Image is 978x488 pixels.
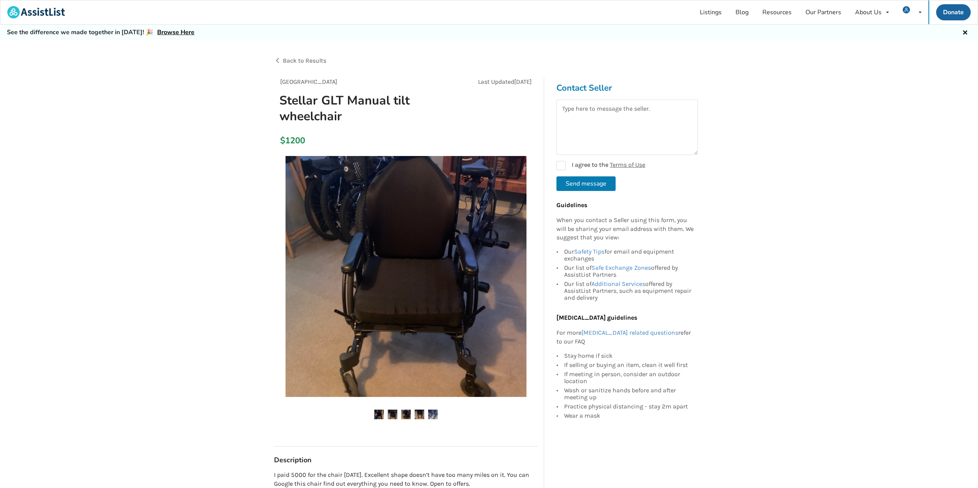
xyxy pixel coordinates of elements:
[556,314,637,321] b: [MEDICAL_DATA] guidelines
[564,279,694,301] div: Our list of offered by AssistList Partners, such as equipment repair and delivery
[556,161,645,170] label: I agree to the
[7,28,194,37] h5: See the difference we made together in [DATE]! 🎉
[274,456,538,465] h3: Description
[729,0,756,24] a: Blog
[7,6,65,18] img: assistlist-logo
[855,9,882,15] div: About Us
[514,78,532,85] span: [DATE]
[556,201,587,209] b: Guidelines
[478,78,514,85] span: Last Updated
[903,6,910,13] img: user icon
[564,248,694,263] div: Our for email and equipment exchanges
[415,410,424,419] img: stellar glt manual tilt wheelchair -wheelchair-mobility-surrey-assistlist-listing
[388,410,397,419] img: stellar glt manual tilt wheelchair -wheelchair-mobility-surrey-assistlist-listing
[799,0,848,24] a: Our Partners
[936,4,971,20] a: Donate
[581,329,678,336] a: [MEDICAL_DATA] related questions
[556,216,694,242] p: When you contact a Seller using this form, you will be sharing your email address with them. We s...
[280,135,284,146] div: $1200
[157,28,194,37] a: Browse Here
[591,280,645,287] a: Additional Services
[564,386,694,402] div: Wash or sanitize hands before and after meeting up
[374,410,384,419] img: stellar glt manual tilt wheelchair -wheelchair-mobility-surrey-assistlist-listing
[556,329,694,346] p: For more refer to our FAQ
[564,370,694,386] div: If meeting in person, consider an outdoor location
[556,176,616,191] button: Send message
[283,57,326,64] span: Back to Results
[610,161,645,168] a: Terms of Use
[591,264,651,271] a: Safe Exchange Zones
[693,0,729,24] a: Listings
[564,411,694,419] div: Wear a mask
[756,0,799,24] a: Resources
[428,410,438,419] img: stellar glt manual tilt wheelchair -wheelchair-mobility-surrey-assistlist-listing
[574,248,604,255] a: Safety Tips
[273,93,455,124] h1: Stellar GLT Manual tilt wheelchair
[564,352,694,360] div: Stay home if sick
[556,83,698,93] h3: Contact Seller
[564,402,694,411] div: Practice physical distancing - stay 2m apart
[401,410,411,419] img: stellar glt manual tilt wheelchair -wheelchair-mobility-surrey-assistlist-listing
[280,78,337,85] span: [GEOGRAPHIC_DATA]
[564,263,694,279] div: Our list of offered by AssistList Partners
[564,360,694,370] div: If selling or buying an item, clean it well first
